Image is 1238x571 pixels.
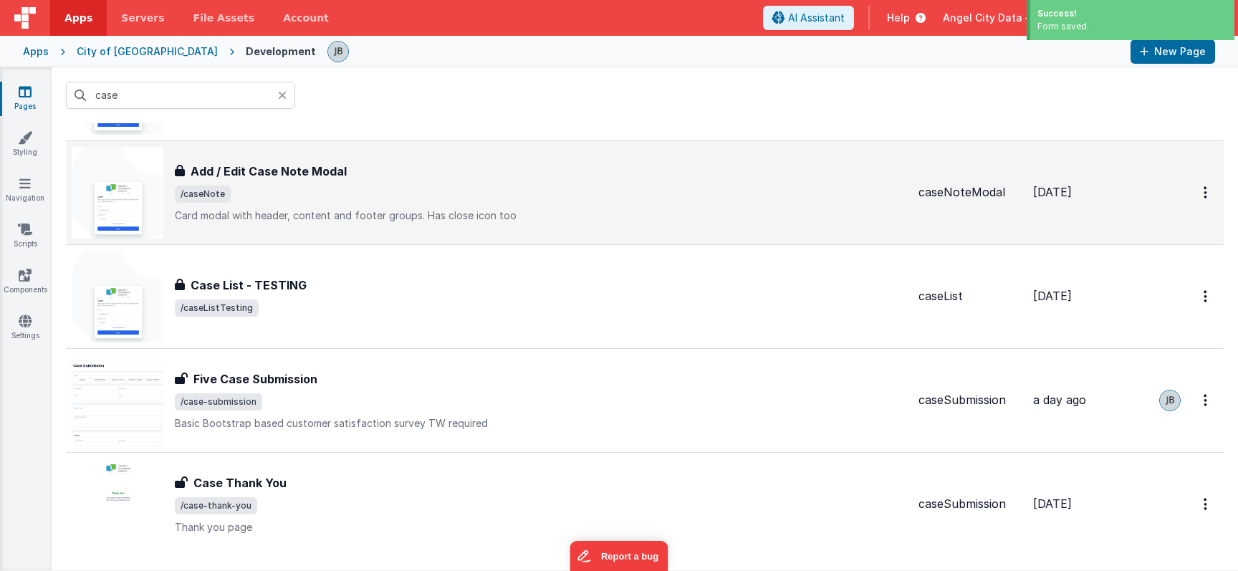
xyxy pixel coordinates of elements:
[570,541,668,571] iframe: Marker.io feedback button
[763,6,854,30] button: AI Assistant
[66,82,295,109] input: Search pages, id's ...
[191,277,307,294] h3: Case List - TESTING
[1131,39,1215,64] button: New Page
[175,393,262,411] span: /case-submission
[121,11,164,25] span: Servers
[175,186,231,203] span: /caseNote
[328,42,348,62] img: 9990944320bbc1bcb8cfbc08cd9c0949
[1195,178,1218,207] button: Options
[77,44,218,59] div: City of [GEOGRAPHIC_DATA]
[175,520,907,534] p: Thank you page
[788,11,845,25] span: AI Assistant
[193,370,317,388] h3: Five Case Submission
[1160,390,1180,411] img: 9990944320bbc1bcb8cfbc08cd9c0949
[1195,385,1218,415] button: Options
[918,496,1022,512] div: caseSubmission
[175,416,907,431] p: Basic Bootstrap based customer satisfaction survey TW required
[23,44,49,59] div: Apps
[943,11,1035,25] span: Angel City Data —
[64,11,92,25] span: Apps
[1033,496,1072,511] span: [DATE]
[1037,7,1227,20] div: Success!
[193,474,287,491] h3: Case Thank You
[1033,185,1072,199] span: [DATE]
[887,11,910,25] span: Help
[1033,289,1072,303] span: [DATE]
[175,497,257,514] span: /case-thank-you
[918,288,1022,304] div: caseList
[1195,282,1218,311] button: Options
[943,11,1227,25] button: Angel City Data — [EMAIL_ADDRESS][DOMAIN_NAME]
[175,208,907,223] p: Card modal with header, content and footer groups. Has close icon too
[918,184,1022,201] div: caseNoteModal
[175,299,259,317] span: /caseListTesting
[918,392,1022,408] div: caseSubmission
[1033,393,1086,407] span: a day ago
[191,163,347,180] h3: Add / Edit Case Note Modal
[1037,20,1227,33] div: Form saved.
[1195,489,1218,519] button: Options
[246,44,316,59] div: Development
[193,11,255,25] span: File Assets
